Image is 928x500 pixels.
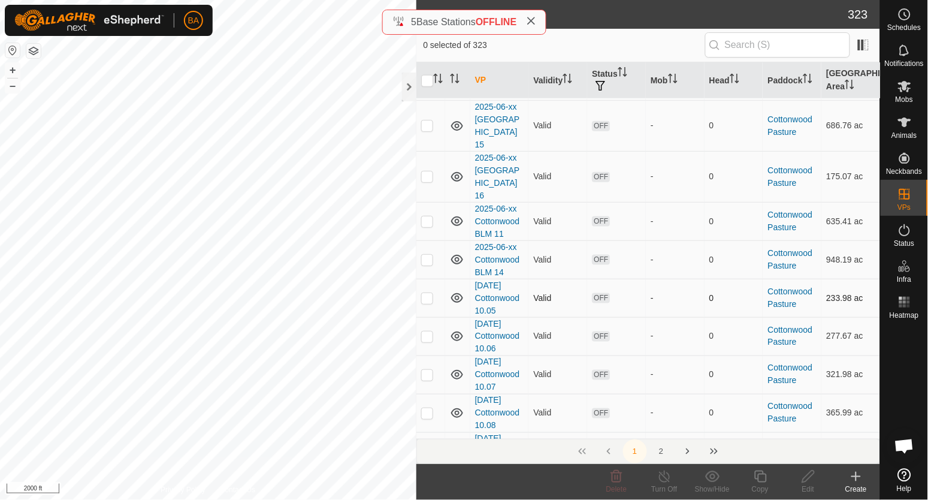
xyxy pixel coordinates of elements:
[528,240,587,279] td: Valid
[592,172,610,182] span: OFF
[5,43,20,58] button: Reset Map
[845,82,854,91] p-sorticon: Activate to sort
[897,485,912,492] span: Help
[702,439,726,463] button: Last Page
[803,76,812,85] p-sorticon: Activate to sort
[886,168,922,175] span: Neckbands
[475,319,520,354] a: [DATE] Cottonwood 10.06
[705,394,763,432] td: 0
[618,69,627,79] p-sorticon: Activate to sort
[821,100,880,151] td: 686.76 ac
[606,485,627,493] span: Delete
[705,151,763,202] td: 0
[475,204,520,239] a: 2025-06-xx Cottonwood BLM 11
[649,439,673,463] button: 2
[14,10,164,31] img: Gallagher Logo
[587,62,646,99] th: Status
[528,279,587,317] td: Valid
[897,276,911,283] span: Infra
[736,484,784,495] div: Copy
[821,240,880,279] td: 948.19 ac
[890,312,919,319] span: Heatmap
[592,408,610,418] span: OFF
[705,317,763,356] td: 0
[767,115,812,137] a: Cottonwood Pasture
[821,356,880,394] td: 321.98 ac
[688,484,736,495] div: Show/Hide
[563,76,572,85] p-sorticon: Activate to sort
[784,484,832,495] div: Edit
[821,279,880,317] td: 233.98 ac
[767,165,812,188] a: Cottonwood Pasture
[528,62,587,99] th: Validity
[592,216,610,227] span: OFF
[767,248,812,270] a: Cottonwood Pasture
[705,279,763,317] td: 0
[592,293,610,303] span: OFF
[821,151,880,202] td: 175.07 ac
[730,76,739,85] p-sorticon: Activate to sort
[705,202,763,240] td: 0
[763,62,821,99] th: Paddock
[705,356,763,394] td: 0
[821,394,880,432] td: 365.99 ac
[767,210,812,232] a: Cottonwood Pasture
[887,428,923,464] a: Open chat
[832,484,880,495] div: Create
[640,484,688,495] div: Turn Off
[475,357,520,392] a: [DATE] Cottonwood 10.07
[475,242,520,277] a: 2025-06-xx Cottonwood BLM 14
[475,281,520,315] a: [DATE] Cottonwood 10.05
[424,7,848,22] h2: In Rotation
[705,432,763,471] td: 0
[592,332,610,342] span: OFF
[651,330,700,343] div: -
[475,102,520,149] a: 2025-06-xx [GEOGRAPHIC_DATA] 15
[651,215,700,228] div: -
[528,100,587,151] td: Valid
[894,240,914,247] span: Status
[188,14,199,27] span: BA
[885,60,924,67] span: Notifications
[475,434,520,469] a: [DATE] Cottonwood 10.09
[705,32,850,58] input: Search (S)
[592,121,610,131] span: OFF
[623,439,647,463] button: 1
[411,17,416,27] span: 5
[767,402,812,424] a: Cottonwood Pasture
[433,76,443,85] p-sorticon: Activate to sort
[651,254,700,266] div: -
[848,5,868,23] span: 323
[651,119,700,132] div: -
[5,79,20,93] button: –
[767,325,812,347] a: Cottonwood Pasture
[528,317,587,356] td: Valid
[881,463,928,497] a: Help
[646,62,705,99] th: Mob
[528,356,587,394] td: Valid
[528,151,587,202] td: Valid
[896,96,913,103] span: Mobs
[897,204,911,211] span: VPs
[26,44,41,58] button: Map Layers
[161,484,205,495] a: Privacy Policy
[705,240,763,279] td: 0
[470,62,529,99] th: VP
[475,396,520,430] a: [DATE] Cottonwood 10.08
[705,100,763,151] td: 0
[821,202,880,240] td: 635.41 ac
[705,62,763,99] th: Head
[676,439,700,463] button: Next Page
[528,394,587,432] td: Valid
[821,432,880,471] td: 409.92 ac
[476,17,516,27] span: OFFLINE
[887,24,921,31] span: Schedules
[528,432,587,471] td: Valid
[668,76,678,85] p-sorticon: Activate to sort
[651,292,700,305] div: -
[416,17,476,27] span: Base Stations
[220,484,255,495] a: Contact Us
[528,202,587,240] td: Valid
[5,63,20,77] button: +
[891,132,917,139] span: Animals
